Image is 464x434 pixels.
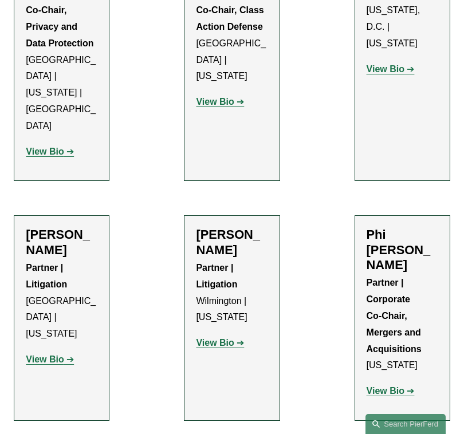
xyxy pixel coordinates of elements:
strong: View Bio [196,97,234,106]
p: [US_STATE] [367,275,438,374]
strong: Co-Chair, Mergers and Acquisitions [367,311,423,354]
a: View Bio [367,64,415,74]
strong: View Bio [367,64,404,74]
strong: Partner | Litigation [26,263,67,289]
strong: View Bio [196,338,234,348]
a: View Bio [196,338,244,348]
a: View Bio [196,97,244,106]
a: View Bio [26,354,74,364]
a: Search this site [365,414,446,434]
a: View Bio [367,386,415,396]
strong: Partner | Corporate [367,278,410,304]
a: View Bio [26,147,74,156]
strong: View Bio [367,386,404,396]
strong: View Bio [26,354,64,364]
h2: [PERSON_NAME] [196,227,268,258]
h2: Phi [PERSON_NAME] [367,227,438,273]
h2: [PERSON_NAME] [26,227,97,258]
strong: Partner | Litigation [196,263,237,289]
p: [GEOGRAPHIC_DATA] | [US_STATE] [26,260,97,342]
p: Wilmington | [US_STATE] [196,260,268,326]
strong: View Bio [26,147,64,156]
